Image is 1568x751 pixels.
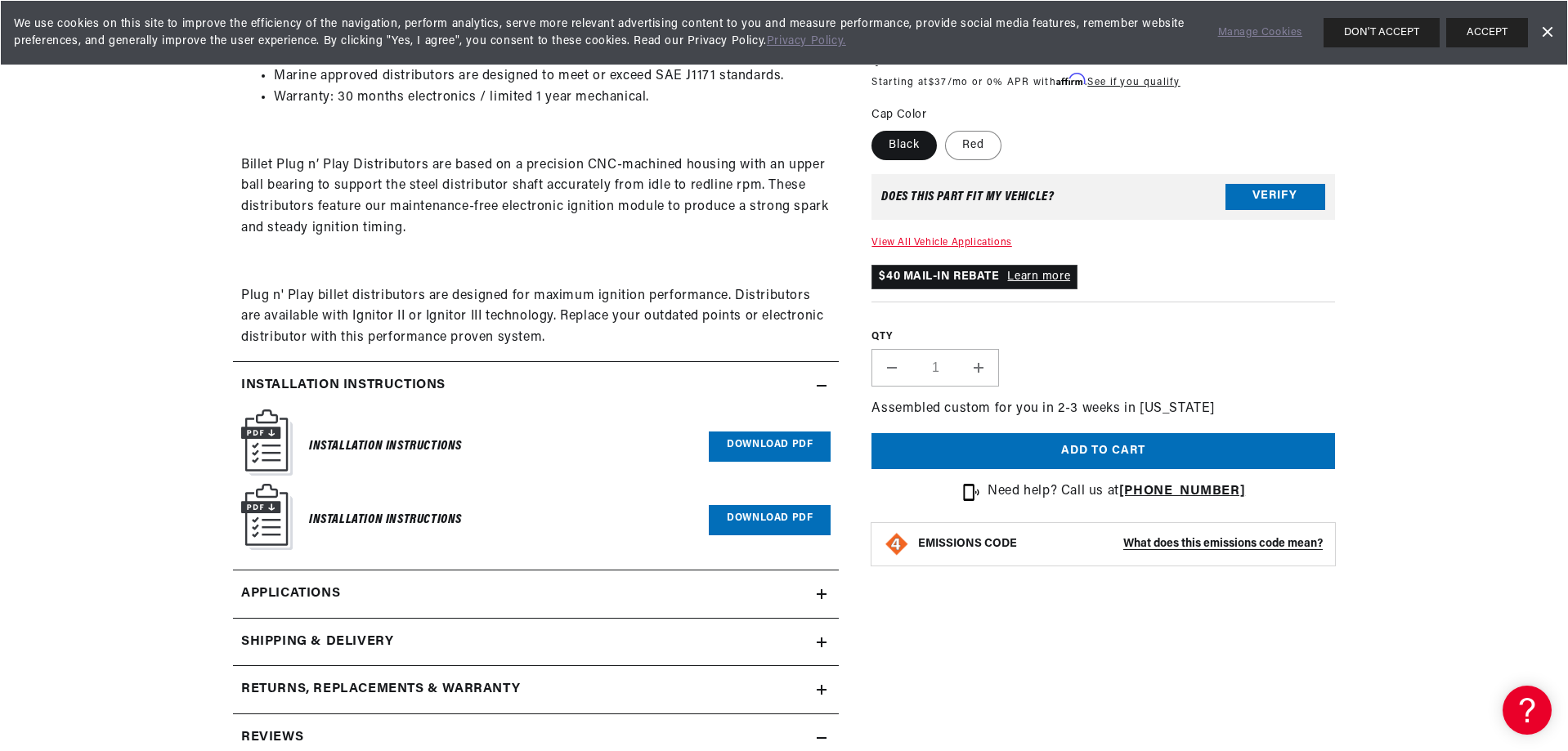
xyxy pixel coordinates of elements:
a: View All Vehicle Applications [871,238,1011,248]
a: Manage Cookies [1218,25,1302,42]
label: Black [871,131,937,160]
strong: What does this emissions code mean? [1123,538,1323,550]
button: Add to cart [871,433,1335,470]
li: Warranty: 30 months electronics / limited 1 year mechanical. [274,87,831,109]
p: Billet Plug n’ Play Distributors are based on a precision CNC-machined housing with an upper ball... [241,155,831,239]
p: Assembled custom for you in 2-3 weeks in [US_STATE] [871,399,1335,420]
p: Need help? Call us at [988,481,1245,503]
a: Learn more [1007,270,1070,283]
span: $37 [929,78,948,87]
a: Dismiss Banner [1534,20,1559,45]
h6: Installation Instructions [309,436,462,458]
a: Download PDF [709,431,831,462]
a: Applications [233,570,839,619]
summary: Returns, Replacements & Warranty [233,666,839,713]
li: Marine approved distributors are designed to meet or exceed SAE J1171 standards. [274,66,831,87]
a: See if you qualify - Learn more about Affirm Financing (opens in modal) [1087,78,1180,87]
a: Privacy Policy. [767,35,846,47]
img: Emissions code [884,531,910,557]
img: Instruction Manual [241,484,293,550]
h2: Returns, Replacements & Warranty [241,679,520,700]
h6: Installation Instructions [309,509,462,531]
div: Does This part fit My vehicle? [881,190,1054,203]
label: QTY [871,331,1335,345]
label: Red [945,131,1001,160]
span: Applications [241,583,340,605]
button: ACCEPT [1446,18,1528,47]
img: Instruction Manual [241,409,293,476]
p: $40 MAIL-IN REBATE [871,265,1077,289]
span: We use cookies on this site to improve the efficiency of the navigation, perform analytics, serve... [14,16,1195,50]
summary: Shipping & Delivery [233,619,839,666]
p: Plug n' Play billet distributors are designed for maximum ignition performance. Distributors are ... [241,286,831,349]
a: [PHONE_NUMBER] [1119,485,1245,498]
legend: Cap Color [871,106,928,123]
button: EMISSIONS CODEWhat does this emissions code mean? [918,537,1323,552]
strong: EMISSIONS CODE [918,538,1017,550]
button: DON'T ACCEPT [1324,18,1440,47]
a: Download PDF [709,505,831,535]
summary: Installation instructions [233,362,839,409]
span: Affirm [1056,74,1085,86]
h2: Shipping & Delivery [241,632,393,653]
h2: Reviews [241,727,303,749]
p: Starting at /mo or 0% APR with . [871,74,1180,90]
h2: Installation instructions [241,375,446,396]
button: Verify [1225,184,1325,210]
